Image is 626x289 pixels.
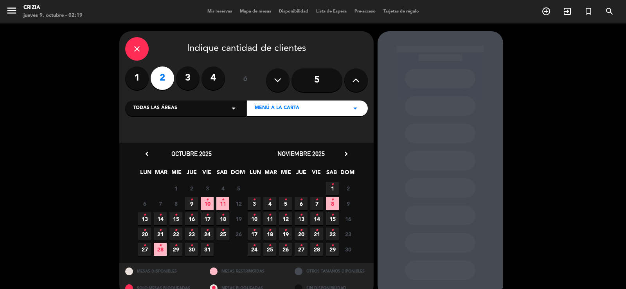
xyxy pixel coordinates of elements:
[584,7,593,16] i: turned_in_not
[185,197,198,210] span: 9
[310,212,323,225] span: 14
[248,197,261,210] span: 3
[284,194,287,206] i: •
[253,194,255,206] i: •
[248,228,261,241] span: 17
[203,9,236,14] span: Mis reservas
[310,243,323,256] span: 28
[263,243,276,256] span: 25
[185,243,198,256] span: 30
[279,212,292,225] span: 12
[325,168,338,181] span: SAB
[277,150,325,158] span: noviembre 2025
[331,224,334,237] i: •
[279,197,292,210] span: 5
[279,228,292,241] span: 19
[231,168,244,181] span: DOM
[284,209,287,221] i: •
[176,66,200,90] label: 3
[190,224,193,237] i: •
[351,104,360,113] i: arrow_drop_down
[206,194,209,206] i: •
[190,209,193,221] i: •
[216,168,228,181] span: SAB
[201,212,214,225] span: 17
[279,243,292,256] span: 26
[279,168,292,181] span: MIE
[340,168,353,181] span: DOM
[268,239,271,252] i: •
[138,243,151,256] span: 27
[159,209,162,221] i: •
[185,182,198,195] span: 2
[236,9,275,14] span: Mapa de mesas
[200,168,213,181] span: VIE
[342,150,350,158] i: chevron_right
[295,243,308,256] span: 27
[169,228,182,241] span: 22
[206,209,209,221] i: •
[295,212,308,225] span: 13
[169,243,182,256] span: 29
[351,9,380,14] span: Pre-acceso
[151,66,174,90] label: 2
[174,239,177,252] i: •
[138,197,151,210] span: 6
[169,182,182,195] span: 1
[221,209,224,221] i: •
[249,168,262,181] span: LUN
[295,228,308,241] span: 20
[380,9,423,14] span: Tarjetas de regalo
[263,228,276,241] span: 18
[139,168,152,181] span: LUN
[174,209,177,221] i: •
[315,194,318,206] i: •
[541,7,551,16] i: add_circle_outline
[300,224,302,237] i: •
[264,168,277,181] span: MAR
[6,5,18,19] button: menu
[310,168,323,181] span: VIE
[255,104,299,112] span: MENÚ A LA CARTA
[216,182,229,195] span: 4
[216,212,229,225] span: 18
[248,243,261,256] span: 24
[605,7,614,16] i: search
[295,197,308,210] span: 6
[326,197,339,210] span: 8
[138,212,151,225] span: 13
[23,4,83,12] div: Crizia
[204,263,289,280] div: MESAS RESTRINGIDAS
[326,182,339,195] span: 1
[201,197,214,210] span: 10
[326,228,339,241] span: 22
[331,239,334,252] i: •
[300,194,302,206] i: •
[253,224,255,237] i: •
[248,212,261,225] span: 10
[284,239,287,252] i: •
[143,209,146,221] i: •
[315,239,318,252] i: •
[289,263,374,280] div: OTROS TAMAÑOS DIPONIBLES
[185,212,198,225] span: 16
[154,212,167,225] span: 14
[154,228,167,241] span: 21
[159,239,162,252] i: •
[295,168,308,181] span: JUE
[155,168,167,181] span: MAR
[125,66,149,90] label: 1
[185,168,198,181] span: JUE
[169,212,182,225] span: 15
[284,224,287,237] i: •
[232,212,245,225] span: 19
[342,197,354,210] span: 9
[232,197,245,210] span: 12
[310,197,323,210] span: 7
[125,37,368,61] div: Indique cantidad de clientes
[263,212,276,225] span: 11
[154,243,167,256] span: 28
[310,228,323,241] span: 21
[229,104,238,113] i: arrow_drop_down
[170,168,183,181] span: MIE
